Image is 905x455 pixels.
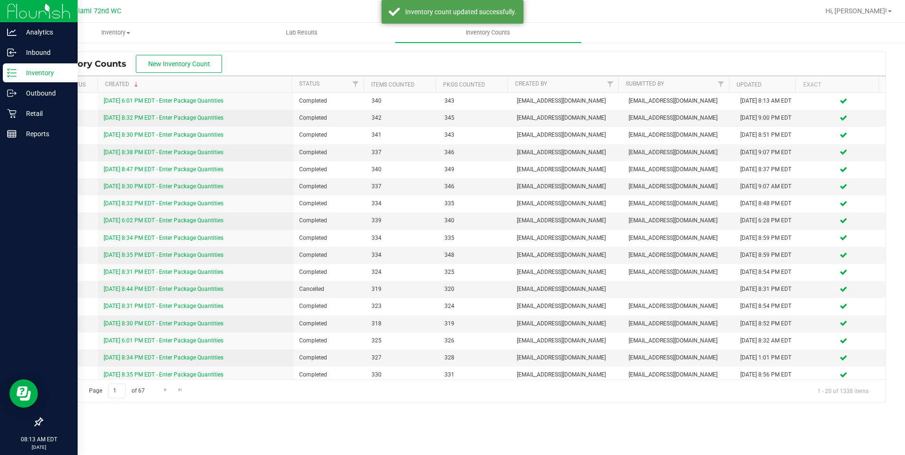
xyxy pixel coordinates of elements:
[104,131,223,138] a: [DATE] 8:30 PM EDT - Enter Package Quantities
[740,234,796,243] div: [DATE] 8:59 PM EDT
[444,319,506,328] span: 319
[517,96,617,105] span: [EMAIL_ADDRESS][DOMAIN_NAME]
[444,216,506,225] span: 340
[7,48,17,57] inline-svg: Inbound
[629,182,729,191] span: [EMAIL_ADDRESS][DOMAIN_NAME]
[517,353,617,362] span: [EMAIL_ADDRESS][DOMAIN_NAME]
[629,370,729,379] span: [EMAIL_ADDRESS][DOMAIN_NAME]
[629,148,729,157] span: [EMAIL_ADDRESS][DOMAIN_NAME]
[372,302,433,311] span: 323
[372,114,433,122] span: 342
[4,435,73,444] p: 08:13 AM EDT
[104,354,223,361] a: [DATE] 8:34 PM EDT - Enter Package Quantities
[444,302,506,311] span: 324
[299,216,360,225] span: Completed
[136,55,222,73] button: New Inventory Count
[517,148,617,157] span: [EMAIL_ADDRESS][DOMAIN_NAME]
[740,199,796,208] div: [DATE] 8:48 PM EDT
[740,285,796,294] div: [DATE] 8:31 PM EDT
[372,96,433,105] span: 340
[517,114,617,122] span: [EMAIL_ADDRESS][DOMAIN_NAME]
[372,285,433,294] span: 319
[104,183,223,190] a: [DATE] 8:30 PM EDT - Enter Package Quantities
[372,182,433,191] span: 337
[299,199,360,208] span: Completed
[299,234,360,243] span: Completed
[372,319,433,328] span: 318
[405,7,516,17] div: Inventory count updated successfully.
[105,81,140,87] a: Created
[444,148,506,157] span: 346
[299,96,360,105] span: Completed
[148,60,210,68] span: New Inventory Count
[299,370,360,379] span: Completed
[17,128,73,140] p: Reports
[299,336,360,345] span: Completed
[740,268,796,277] div: [DATE] 8:54 PM EDT
[626,80,664,87] a: Submitted By
[810,384,876,398] span: 1 - 20 of 1338 items
[104,114,223,121] a: [DATE] 8:32 PM EDT - Enter Package Quantities
[299,80,319,87] a: Status
[444,268,506,277] span: 325
[517,285,617,294] span: [EMAIL_ADDRESS][DOMAIN_NAME]
[517,370,617,379] span: [EMAIL_ADDRESS][DOMAIN_NAME]
[104,217,223,224] a: [DATE] 6:02 PM EDT - Enter Package Quantities
[444,165,506,174] span: 349
[517,131,617,140] span: [EMAIL_ADDRESS][DOMAIN_NAME]
[444,199,506,208] span: 335
[371,81,415,88] a: Items Counted
[740,251,796,260] div: [DATE] 8:59 PM EDT
[104,200,223,207] a: [DATE] 8:32 PM EDT - Enter Package Quantities
[49,59,136,69] span: Inventory Counts
[372,165,433,174] span: 340
[104,166,223,173] a: [DATE] 8:47 PM EDT - Enter Package Quantities
[740,165,796,174] div: [DATE] 8:37 PM EDT
[23,28,208,37] span: Inventory
[23,23,209,43] a: Inventory
[395,23,581,43] a: Inventory Counts
[444,285,506,294] span: 320
[9,379,38,408] iframe: Resource center
[372,336,433,345] span: 325
[104,303,223,309] a: [DATE] 8:31 PM EDT - Enter Package Quantities
[444,251,506,260] span: 348
[104,337,223,344] a: [DATE] 6:01 PM EDT - Enter Package Quantities
[299,353,360,362] span: Completed
[517,251,617,260] span: [EMAIL_ADDRESS][DOMAIN_NAME]
[740,336,796,345] div: [DATE] 8:32 AM EDT
[299,165,360,174] span: Completed
[740,182,796,191] div: [DATE] 9:07 AM EDT
[299,131,360,140] span: Completed
[372,268,433,277] span: 324
[4,444,73,451] p: [DATE]
[629,234,729,243] span: [EMAIL_ADDRESS][DOMAIN_NAME]
[372,131,433,140] span: 341
[299,182,360,191] span: Completed
[299,114,360,122] span: Completed
[629,336,729,345] span: [EMAIL_ADDRESS][DOMAIN_NAME]
[713,76,729,92] a: Filter
[453,28,523,37] span: Inventory Counts
[740,302,796,311] div: [DATE] 8:54 PM EDT
[372,234,433,243] span: 334
[629,199,729,208] span: [EMAIL_ADDRESS][DOMAIN_NAME]
[299,319,360,328] span: Completed
[104,235,223,241] a: [DATE] 8:34 PM EDT - Enter Package Quantities
[7,88,17,98] inline-svg: Outbound
[444,131,506,140] span: 343
[372,353,433,362] span: 327
[515,80,547,87] a: Created By
[444,353,506,362] span: 328
[740,148,796,157] div: [DATE] 9:07 PM EDT
[629,319,729,328] span: [EMAIL_ADDRESS][DOMAIN_NAME]
[517,199,617,208] span: [EMAIL_ADDRESS][DOMAIN_NAME]
[629,251,729,260] span: [EMAIL_ADDRESS][DOMAIN_NAME]
[17,47,73,58] p: Inbound
[108,384,125,398] input: 1
[372,251,433,260] span: 334
[629,268,729,277] span: [EMAIL_ADDRESS][DOMAIN_NAME]
[7,109,17,118] inline-svg: Retail
[629,131,729,140] span: [EMAIL_ADDRESS][DOMAIN_NAME]
[517,319,617,328] span: [EMAIL_ADDRESS][DOMAIN_NAME]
